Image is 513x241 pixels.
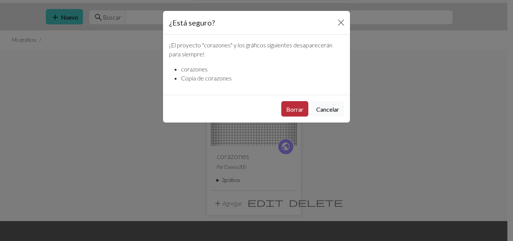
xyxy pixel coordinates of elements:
button: Borrar [281,101,308,117]
font: Borrar [286,106,303,113]
font: ¡El proyecto " [169,41,204,49]
button: Cerca [335,17,347,29]
font: corazones [181,65,208,73]
button: Cancelar [311,101,344,117]
font: ¿Está seguro? [169,18,215,27]
font: " y los gráficos siguientes desaparecerán para siempre! [169,41,332,58]
font: Copia de corazones [181,74,232,82]
font: corazones [204,41,231,49]
font: Cancelar [316,106,339,113]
